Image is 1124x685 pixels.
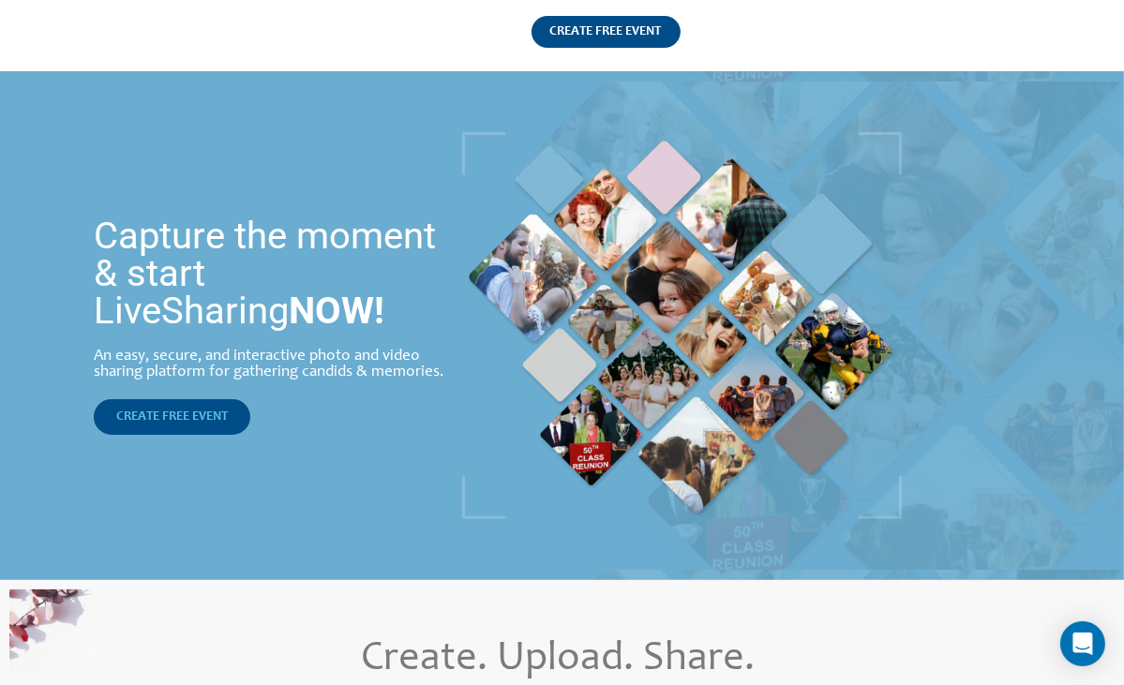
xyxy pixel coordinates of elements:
img: home_create_updload_share_bg | Live Photo Slideshow for Events | Create Free Events Album for Any... [9,589,103,676]
span: CREATE FREE EVENT [116,410,228,424]
strong: NOW! [289,289,384,333]
div: CREATE FREE EVENT [532,16,681,48]
div: An easy, secure, and interactive photo and video sharing platform for gathering candids & memories. [94,349,444,380]
span: Create. Upload. Share. [361,639,755,680]
img: LiveShare Moment | Live Photo Slideshow for Events | Create Free Events Album for Any Occasion [462,132,902,519]
a: CREATE FREE EVENT [94,399,250,435]
div: Open Intercom Messenger [1060,621,1105,666]
h1: Capture the moment & start LiveSharing [94,217,444,330]
a: CREATE FREE EVENT [532,16,681,71]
